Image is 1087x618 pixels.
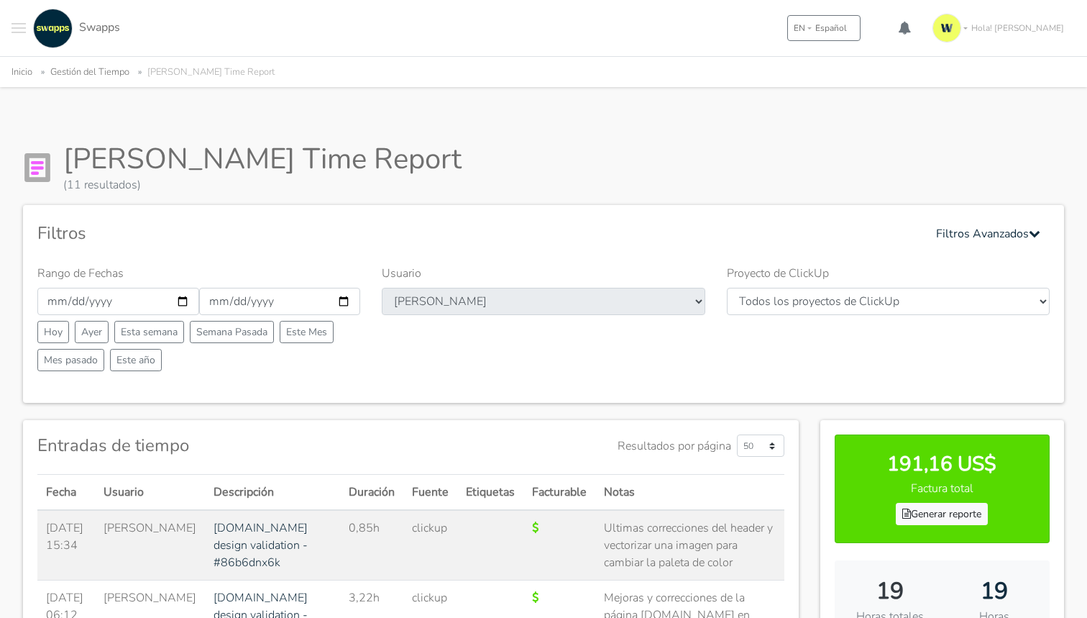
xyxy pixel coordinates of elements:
[23,153,52,182] img: Report Icon
[37,349,104,371] button: Mes pasado
[190,321,274,343] button: Semana Pasada
[205,475,340,511] th: Descripción
[75,321,109,343] button: Ayer
[457,475,523,511] th: Etiquetas
[727,265,829,282] label: Proyecto de ClickUp
[110,349,162,371] button: Este año
[815,22,847,35] span: Español
[37,435,189,456] h4: Entradas de tiempo
[114,321,184,343] button: Esta semana
[132,64,275,81] li: [PERSON_NAME] Time Report
[280,321,334,343] button: Este Mes
[595,510,784,581] td: Ultimas correcciones del header y vectorizar una imagen para cambiar la paleta de color
[850,453,1035,477] h3: 191,16 US$
[79,19,120,35] span: Swapps
[214,520,308,571] a: [DOMAIN_NAME] design validation - #86b6dnx6k
[37,510,95,581] td: [DATE] 15:34
[29,9,120,48] a: Swapps
[595,475,784,511] th: Notas
[523,475,595,511] th: Facturable
[849,578,932,605] h2: 19
[953,578,1035,605] h2: 19
[340,510,403,581] td: 0,85h
[787,15,861,41] button: ENEspañol
[33,9,73,48] img: swapps-linkedin-v2.jpg
[850,480,1035,497] p: Factura total
[927,219,1050,247] button: Filtros Avanzados
[403,475,457,511] th: Fuente
[971,22,1064,35] span: Hola! [PERSON_NAME]
[932,14,961,42] img: isotipo-3-3e143c57.png
[896,503,988,525] a: Generar reporte
[12,65,32,78] a: Inicio
[618,437,731,455] label: Resultados por página
[382,265,421,282] label: Usuario
[95,510,205,581] td: [PERSON_NAME]
[403,510,457,581] td: clickup
[340,475,403,511] th: Duración
[927,8,1075,48] a: Hola! [PERSON_NAME]
[63,176,462,194] div: (11 resultados)
[37,321,69,343] button: Hoy
[37,265,124,282] label: Rango de Fechas
[50,65,129,78] a: Gestión del Tiempo
[12,9,26,48] button: Toggle navigation menu
[95,475,205,511] th: Usuario
[37,475,95,511] th: Fecha
[63,142,462,176] h1: [PERSON_NAME] Time Report
[37,223,86,244] h4: Filtros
